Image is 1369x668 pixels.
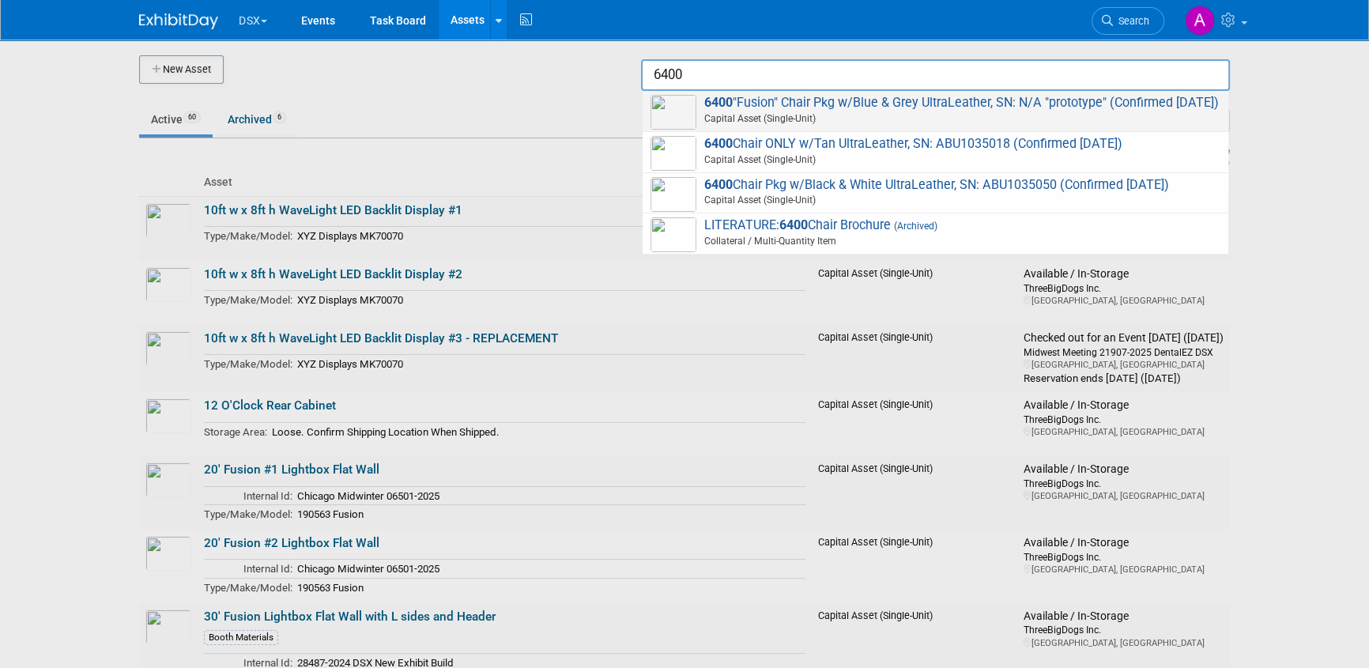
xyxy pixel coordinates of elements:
input: search assets [641,59,1230,91]
strong: 6400 [704,177,733,192]
span: Capital Asset (Single-Unit) [655,153,1220,167]
strong: 6400 [704,136,733,151]
img: Art Stewart [1185,6,1215,36]
img: ExhibitDay [139,13,218,29]
strong: 6400 [779,217,808,232]
span: Chair ONLY w/Tan UltraLeather, SN: ABU1035018 (Confirmed [DATE]) [651,136,1220,168]
span: LITERATURE: Chair Brochure [651,217,1220,250]
span: Chair Pkg w/Black & White UltraLeather, SN: ABU1035050 (Confirmed [DATE]) [651,177,1220,209]
span: Collateral / Multi-Quantity Item [655,234,1220,248]
a: Search [1092,7,1164,35]
span: Search [1113,15,1149,27]
span: (Archived) [891,221,937,232]
strong: 6400 [704,95,733,110]
span: "Fusion" Chair Pkg w/Blue & Grey UltraLeather, SN: N/A "prototype" (Confirmed [DATE]) [651,95,1220,127]
span: Capital Asset (Single-Unit) [655,193,1220,207]
span: Capital Asset (Single-Unit) [655,111,1220,126]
